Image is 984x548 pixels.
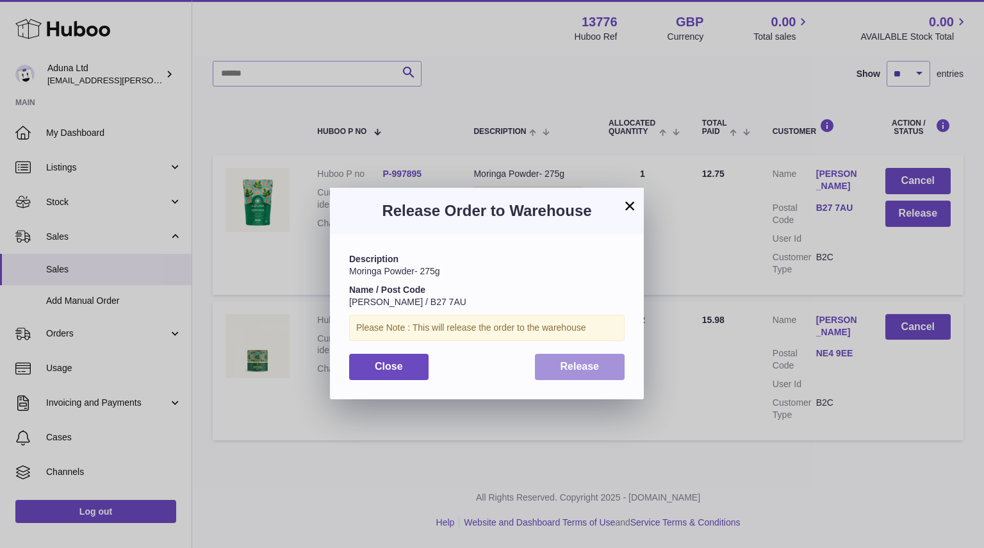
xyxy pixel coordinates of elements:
[349,315,625,341] div: Please Note : This will release the order to the warehouse
[622,198,637,213] button: ×
[375,361,403,372] span: Close
[535,354,625,380] button: Release
[349,285,425,295] strong: Name / Post Code
[349,254,398,264] strong: Description
[349,297,466,307] span: [PERSON_NAME] / B27 7AU
[561,361,600,372] span: Release
[349,201,625,221] h3: Release Order to Warehouse
[349,266,440,276] span: Moringa Powder- 275g
[349,354,429,380] button: Close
